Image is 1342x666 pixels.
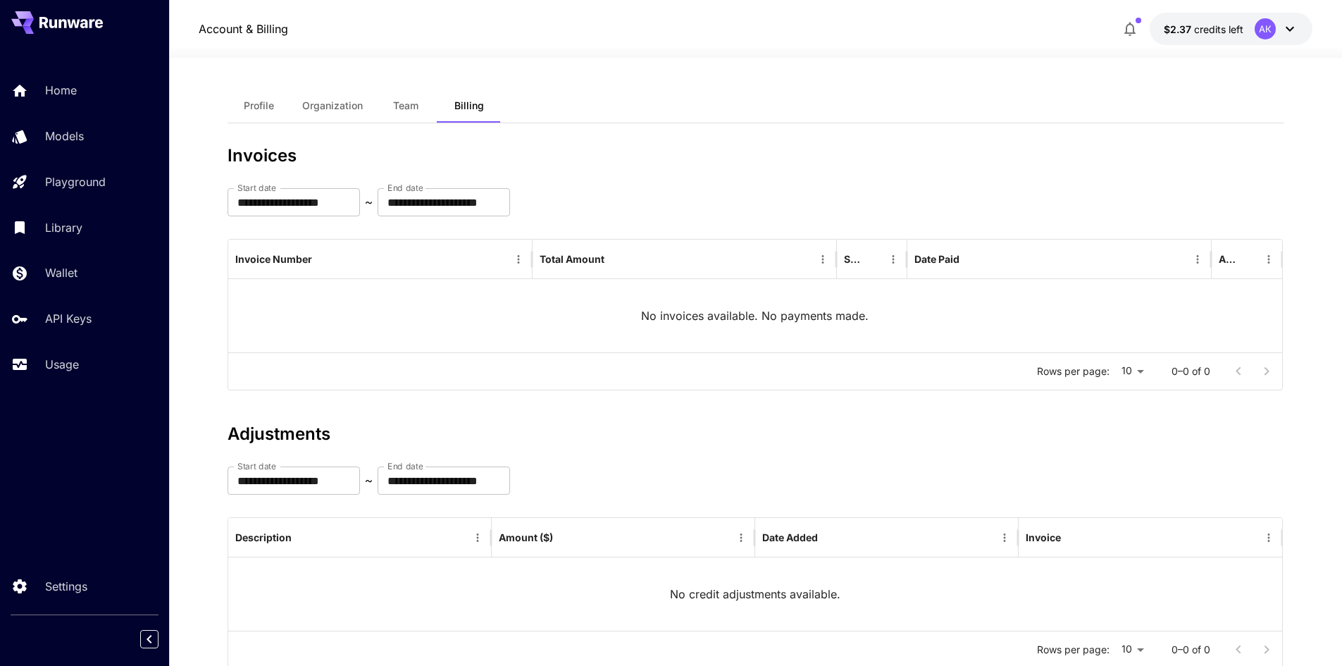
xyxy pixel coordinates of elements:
[1037,643,1110,657] p: Rows per page:
[387,460,423,472] label: End date
[1172,643,1210,657] p: 0–0 of 0
[762,531,818,543] div: Date Added
[199,20,288,37] a: Account & Billing
[45,219,82,236] p: Library
[1037,364,1110,378] p: Rows per page:
[199,20,288,37] nav: breadcrumb
[864,249,883,269] button: Sort
[293,528,313,548] button: Sort
[1172,364,1210,378] p: 0–0 of 0
[151,627,169,652] div: Collapse sidebar
[237,182,276,194] label: Start date
[228,146,1284,166] h3: Invoices
[45,128,84,144] p: Models
[554,528,574,548] button: Sort
[45,578,87,595] p: Settings
[45,173,106,190] p: Playground
[302,99,363,112] span: Organization
[1026,531,1061,543] div: Invoice
[244,99,274,112] span: Profile
[1164,22,1243,37] div: $2.37042
[1164,23,1194,35] span: $2.37
[45,356,79,373] p: Usage
[1062,528,1082,548] button: Sort
[1259,249,1279,269] button: Menu
[499,531,553,543] div: Amount ($)
[1150,13,1312,45] button: $2.37042АК
[393,99,418,112] span: Team
[819,528,839,548] button: Sort
[1219,253,1238,265] div: Action
[235,253,312,265] div: Invoice Number
[844,253,862,265] div: Status
[387,182,423,194] label: End date
[914,253,959,265] div: Date Paid
[509,249,528,269] button: Menu
[45,264,77,281] p: Wallet
[731,528,751,548] button: Menu
[1259,528,1279,548] button: Menu
[641,307,869,324] p: No invoices available. No payments made.
[1239,249,1259,269] button: Sort
[235,531,292,543] div: Description
[228,424,1284,444] h3: Adjustments
[1188,249,1207,269] button: Menu
[237,460,276,472] label: Start date
[45,310,92,327] p: API Keys
[365,194,373,211] p: ~
[1115,361,1149,381] div: 10
[1115,639,1149,660] div: 10
[995,528,1014,548] button: Menu
[606,249,626,269] button: Sort
[1255,18,1276,39] div: АК
[140,630,159,648] button: Collapse sidebar
[454,99,484,112] span: Billing
[540,253,604,265] div: Total Amount
[1194,23,1243,35] span: credits left
[813,249,833,269] button: Menu
[961,249,981,269] button: Sort
[468,528,487,548] button: Menu
[670,586,840,603] p: No credit adjustments available.
[365,472,373,489] p: ~
[313,249,333,269] button: Sort
[45,82,77,99] p: Home
[883,249,903,269] button: Menu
